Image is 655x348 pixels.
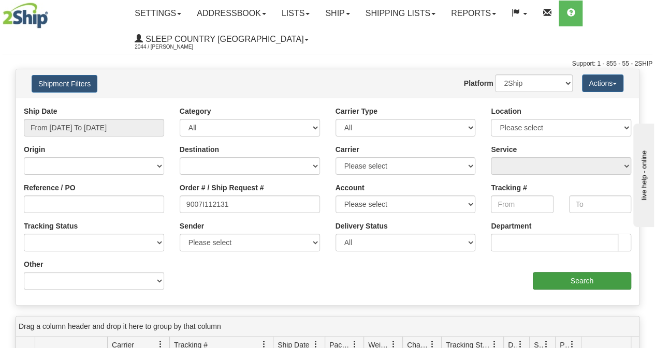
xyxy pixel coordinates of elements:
[180,221,204,231] label: Sender
[180,183,264,193] label: Order # / Ship Request #
[24,221,78,231] label: Tracking Status
[464,78,493,88] label: Platform
[336,183,365,193] label: Account
[180,144,219,155] label: Destination
[16,316,639,337] div: grid grouping header
[491,106,521,116] label: Location
[24,259,43,269] label: Other
[24,183,76,193] label: Reference / PO
[135,42,212,52] span: 2044 / [PERSON_NAME]
[491,144,517,155] label: Service
[491,221,531,231] label: Department
[631,121,654,226] iframe: chat widget
[358,1,443,26] a: Shipping lists
[336,221,388,231] label: Delivery Status
[443,1,504,26] a: Reports
[491,183,527,193] label: Tracking #
[189,1,274,26] a: Addressbook
[24,144,45,155] label: Origin
[491,195,553,213] input: From
[582,74,623,92] button: Actions
[32,75,97,93] button: Shipment Filters
[336,144,359,155] label: Carrier
[143,35,303,43] span: Sleep Country [GEOGRAPHIC_DATA]
[317,1,357,26] a: Ship
[336,106,377,116] label: Carrier Type
[180,106,211,116] label: Category
[127,26,316,52] a: Sleep Country [GEOGRAPHIC_DATA] 2044 / [PERSON_NAME]
[533,272,632,290] input: Search
[8,9,96,17] div: live help - online
[24,106,57,116] label: Ship Date
[274,1,317,26] a: Lists
[569,195,631,213] input: To
[3,3,48,28] img: logo2044.jpg
[3,59,652,68] div: Support: 1 - 855 - 55 - 2SHIP
[127,1,189,26] a: Settings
